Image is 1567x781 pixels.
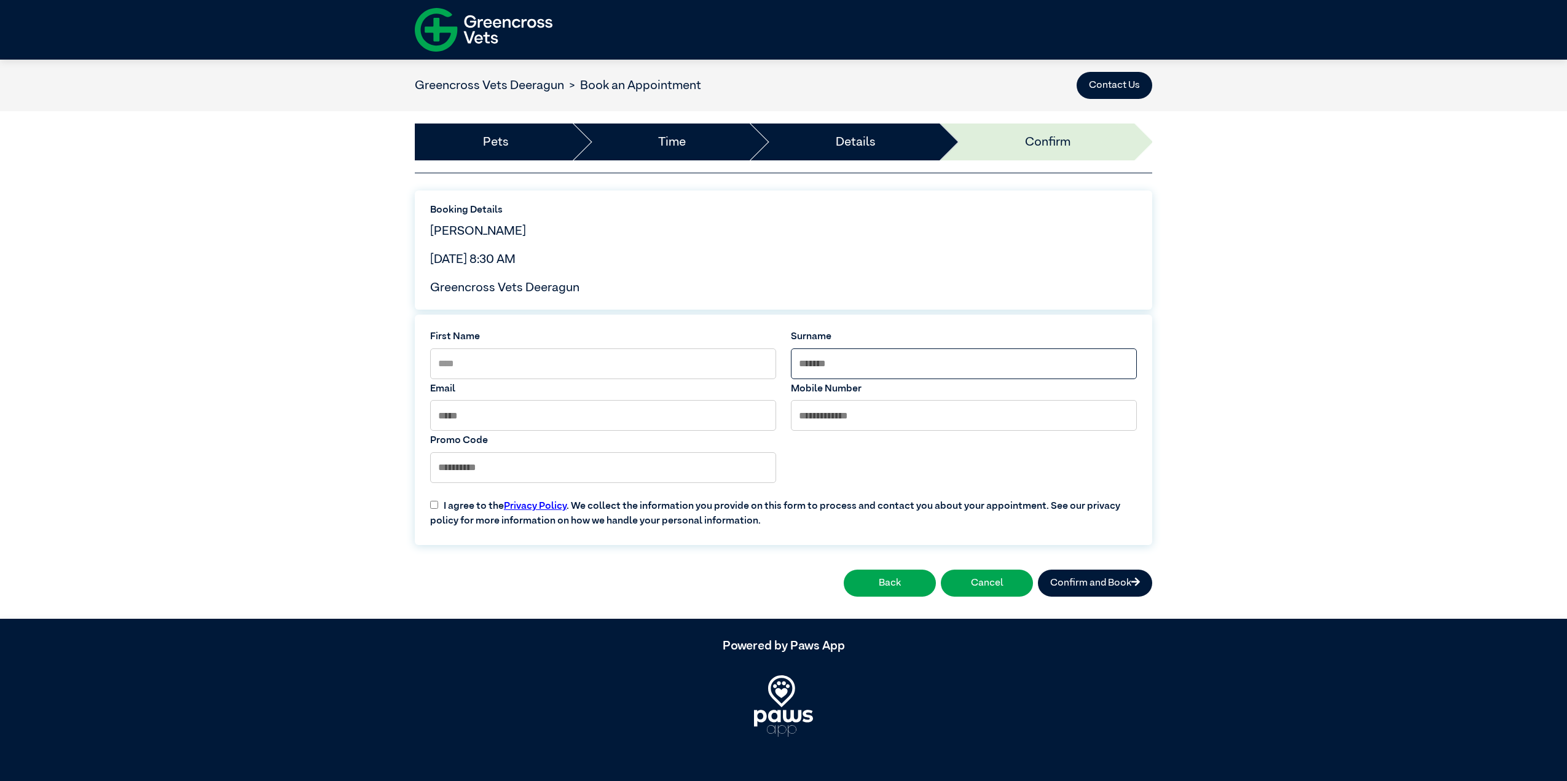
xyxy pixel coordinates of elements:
[483,133,509,151] a: Pets
[941,570,1033,597] button: Cancel
[844,570,936,597] button: Back
[430,382,776,396] label: Email
[504,501,567,511] a: Privacy Policy
[836,133,876,151] a: Details
[430,225,526,237] span: [PERSON_NAME]
[791,329,1137,344] label: Surname
[791,382,1137,396] label: Mobile Number
[430,433,776,448] label: Promo Code
[423,489,1144,528] label: I agree to the . We collect the information you provide on this form to process and contact you a...
[1077,72,1152,99] button: Contact Us
[1038,570,1152,597] button: Confirm and Book
[415,76,701,95] nav: breadcrumb
[430,253,516,265] span: [DATE] 8:30 AM
[430,203,1137,218] label: Booking Details
[754,675,813,737] img: PawsApp
[658,133,686,151] a: Time
[415,638,1152,653] h5: Powered by Paws App
[430,501,438,509] input: I agree to thePrivacy Policy. We collect the information you provide on this form to process and ...
[564,76,701,95] li: Book an Appointment
[430,329,776,344] label: First Name
[415,3,552,57] img: f-logo
[415,79,564,92] a: Greencross Vets Deeragun
[430,281,579,294] span: Greencross Vets Deeragun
